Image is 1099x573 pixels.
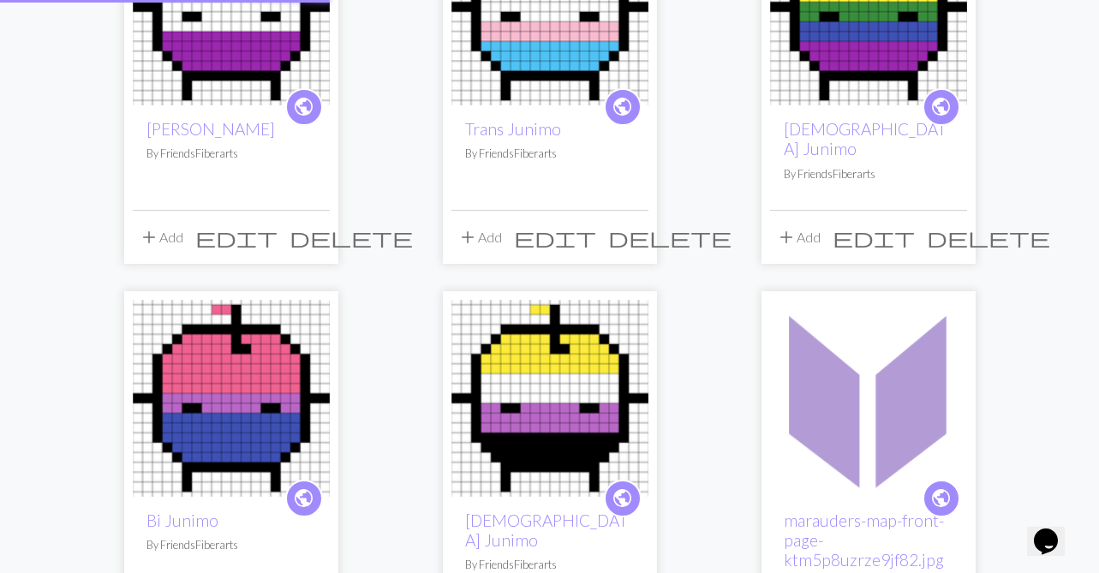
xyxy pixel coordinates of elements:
i: Edit [514,227,596,248]
button: Delete [284,221,419,254]
a: public [923,480,960,517]
iframe: chat widget [1027,504,1082,556]
span: delete [927,225,1050,249]
i: public [612,481,633,516]
button: Delete [921,221,1056,254]
a: [PERSON_NAME] [146,119,275,139]
i: public [930,481,952,516]
a: Bi Junimo [451,388,648,404]
a: Bi Junimo [146,510,218,530]
span: add [139,225,159,249]
i: public [612,90,633,124]
a: public [923,88,960,126]
span: public [293,485,314,511]
button: Delete [602,221,738,254]
a: [DEMOGRAPHIC_DATA] Junimo [465,510,628,550]
a: Bi Junimo [133,388,330,404]
span: edit [833,225,915,249]
p: By FriendsFiberarts [146,537,316,553]
a: marauders-map-front-page-ktm5p8uzrze9jf82.jpg [770,388,967,404]
a: public [285,88,323,126]
span: public [612,93,633,120]
i: Edit [833,227,915,248]
img: Bi Junimo [451,300,648,497]
a: Trans Junimo [465,119,561,139]
i: public [930,90,952,124]
button: Edit [827,221,921,254]
a: [DEMOGRAPHIC_DATA] Junimo [784,119,947,158]
span: delete [608,225,732,249]
span: public [293,93,314,120]
span: add [457,225,478,249]
span: delete [290,225,413,249]
i: public [293,90,314,124]
p: By FriendsFiberarts [465,557,635,573]
button: Edit [508,221,602,254]
img: Bi Junimo [133,300,330,497]
p: By FriendsFiberarts [784,166,953,182]
button: Edit [189,221,284,254]
span: public [612,485,633,511]
button: Add [451,221,508,254]
a: public [604,88,642,126]
a: public [604,480,642,517]
button: Add [770,221,827,254]
i: public [293,481,314,516]
a: public [285,480,323,517]
p: By FriendsFiberarts [146,146,316,162]
i: Edit [195,227,278,248]
img: marauders-map-front-page-ktm5p8uzrze9jf82.jpg [770,300,967,497]
span: edit [514,225,596,249]
span: public [930,485,952,511]
span: edit [195,225,278,249]
span: public [930,93,952,120]
a: marauders-map-front-page-ktm5p8uzrze9jf82.jpg [784,510,944,570]
p: By FriendsFiberarts [465,146,635,162]
button: Add [133,221,189,254]
span: add [776,225,797,249]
